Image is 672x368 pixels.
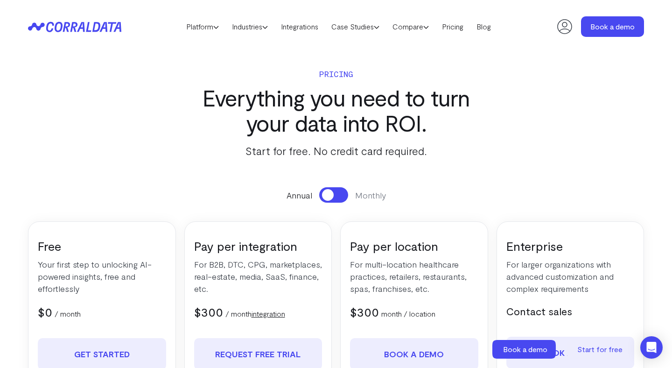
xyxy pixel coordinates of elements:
[350,258,478,295] p: For multi-location healthcare practices, retailers, restaurants, spas, franchises, etc.
[640,336,663,359] div: Open Intercom Messenger
[503,345,547,354] span: Book a demo
[184,85,488,135] h3: Everything you need to turn your data into ROI.
[350,238,478,254] h3: Pay per location
[38,304,52,319] span: $0
[252,309,285,318] a: integration
[386,20,435,34] a: Compare
[287,189,312,201] span: Annual
[567,340,632,359] a: Start for free
[325,20,386,34] a: Case Studies
[492,340,558,359] a: Book a demo
[38,258,166,295] p: Your first step to unlocking AI-powered insights, free and effortlessly
[381,308,435,319] p: month / location
[194,258,322,295] p: For B2B, DTC, CPG, marketplaces, real-estate, media, SaaS, finance, etc.
[435,20,470,34] a: Pricing
[55,308,81,319] p: / month
[38,238,166,254] h3: Free
[506,258,635,295] p: For larger organizations with advanced customization and complex requirements
[225,308,285,319] p: / month
[470,20,497,34] a: Blog
[350,304,379,319] span: $300
[184,142,488,159] p: Start for free. No credit card required.
[180,20,225,34] a: Platform
[194,304,223,319] span: $300
[506,238,635,254] h3: Enterprise
[274,20,325,34] a: Integrations
[225,20,274,34] a: Industries
[355,189,386,201] span: Monthly
[184,67,488,80] p: Pricing
[506,304,635,318] h5: Contact sales
[194,238,322,254] h3: Pay per integration
[577,345,623,354] span: Start for free
[581,16,644,37] a: Book a demo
